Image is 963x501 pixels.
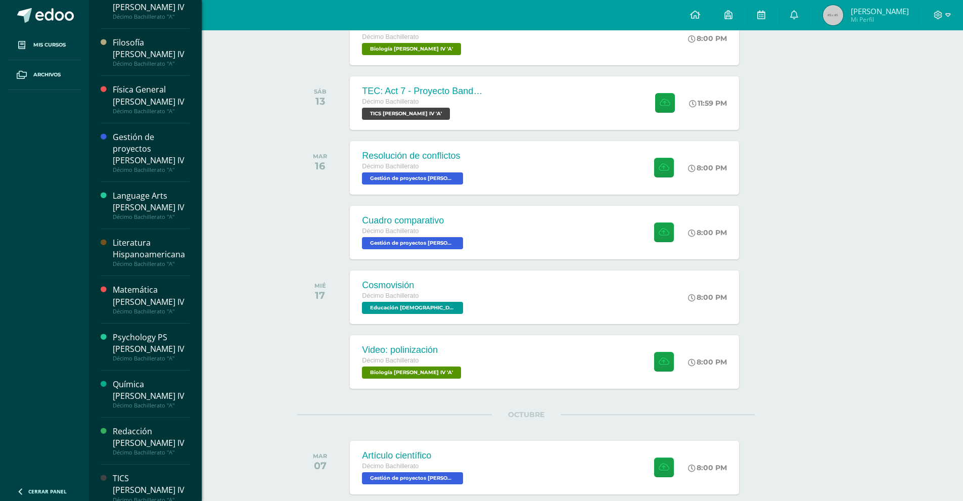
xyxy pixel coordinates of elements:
div: 13 [314,95,327,107]
div: MAR [313,452,327,460]
div: 07 [313,460,327,472]
span: Décimo Bachillerato [362,292,419,299]
div: Química [PERSON_NAME] IV [113,379,190,402]
div: Psychology PS [PERSON_NAME] IV [113,332,190,355]
span: Mi Perfil [851,15,909,24]
span: Educación Cristiana Bach IV 'A' [362,302,463,314]
span: Décimo Bachillerato [362,33,419,40]
div: Décimo Bachillerato "A" [113,60,190,67]
div: Física General [PERSON_NAME] IV [113,84,190,107]
span: Décimo Bachillerato [362,463,419,470]
a: Psychology PS [PERSON_NAME] IVDécimo Bachillerato "A" [113,332,190,362]
span: TICS Bach IV 'A' [362,108,450,120]
div: Artículo científico [362,450,466,461]
div: MAR [313,153,327,160]
div: Cosmovisión [362,280,466,291]
div: 8:00 PM [688,357,727,367]
div: Décimo Bachillerato "A" [113,166,190,173]
img: 45x45 [823,5,843,25]
div: 17 [314,289,326,301]
span: [PERSON_NAME] [851,6,909,16]
div: Gestión de proyectos [PERSON_NAME] IV [113,131,190,166]
div: Redacción [PERSON_NAME] IV [113,426,190,449]
span: Gestión de proyectos Bach IV 'A' [362,472,463,484]
div: Décimo Bachillerato "A" [113,449,190,456]
div: Décimo Bachillerato "A" [113,213,190,220]
div: 8:00 PM [688,228,727,237]
div: Décimo Bachillerato "A" [113,260,190,267]
div: 8:00 PM [688,293,727,302]
div: 8:00 PM [688,163,727,172]
div: Language Arts [PERSON_NAME] IV [113,190,190,213]
div: Décimo Bachillerato "A" [113,108,190,115]
span: Biología Bach IV 'A' [362,367,461,379]
a: Redacción [PERSON_NAME] IVDécimo Bachillerato "A" [113,426,190,456]
span: OCTUBRE [492,410,561,419]
div: Cuadro comparativo [362,215,466,226]
a: Mis cursos [8,30,81,60]
div: Filosofía [PERSON_NAME] IV [113,37,190,60]
a: Matemática [PERSON_NAME] IVDécimo Bachillerato "A" [113,284,190,314]
span: Décimo Bachillerato [362,227,419,235]
div: Matemática [PERSON_NAME] IV [113,284,190,307]
div: Décimo Bachillerato "A" [113,402,190,409]
a: Gestión de proyectos [PERSON_NAME] IVDécimo Bachillerato "A" [113,131,190,173]
span: Gestión de proyectos Bach IV 'A' [362,237,463,249]
a: Archivos [8,60,81,90]
div: Video: polinización [362,345,464,355]
a: Química [PERSON_NAME] IVDécimo Bachillerato "A" [113,379,190,409]
div: TICS [PERSON_NAME] IV [113,473,190,496]
div: Décimo Bachillerato "A" [113,308,190,315]
div: Literatura Hispanoamericana [113,237,190,260]
span: Décimo Bachillerato [362,163,419,170]
div: TEC: Act 7 - Proyecto Bandera Verde [362,86,483,97]
div: 8:00 PM [688,34,727,43]
span: Biología Bach IV 'A' [362,43,461,55]
div: 16 [313,160,327,172]
div: 8:00 PM [688,463,727,472]
div: SÁB [314,88,327,95]
div: Resolución de conflictos [362,151,466,161]
a: Física General [PERSON_NAME] IVDécimo Bachillerato "A" [113,84,190,114]
span: Décimo Bachillerato [362,98,419,105]
span: Archivos [33,71,61,79]
a: Filosofía [PERSON_NAME] IVDécimo Bachillerato "A" [113,37,190,67]
span: Gestión de proyectos Bach IV 'A' [362,172,463,185]
span: Décimo Bachillerato [362,357,419,364]
div: 11:59 PM [689,99,727,108]
a: Literatura HispanoamericanaDécimo Bachillerato "A" [113,237,190,267]
div: Décimo Bachillerato "A" [113,13,190,20]
div: MIÉ [314,282,326,289]
span: Mis cursos [33,41,66,49]
a: Language Arts [PERSON_NAME] IVDécimo Bachillerato "A" [113,190,190,220]
span: Cerrar panel [28,488,67,495]
div: Décimo Bachillerato "A" [113,355,190,362]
